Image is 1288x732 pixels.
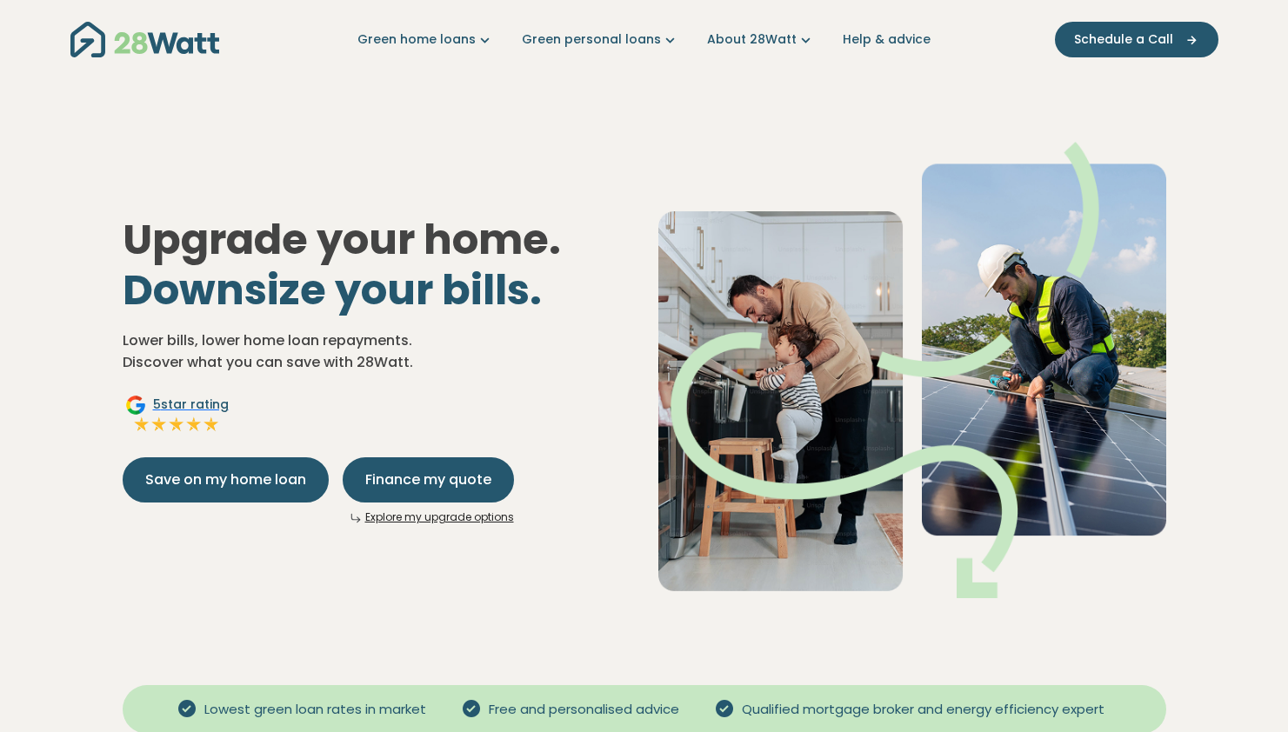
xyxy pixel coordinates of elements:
button: Schedule a Call [1055,22,1218,57]
span: Free and personalised advice [482,700,686,720]
img: 28Watt [70,22,219,57]
span: Lowest green loan rates in market [197,700,433,720]
span: 5 star rating [153,396,229,414]
img: Google [125,395,146,416]
a: Green personal loans [522,30,679,49]
span: Schedule a Call [1074,30,1173,49]
h1: Upgrade your home. [123,215,631,315]
a: About 28Watt [707,30,815,49]
img: Full star [168,416,185,433]
span: Downsize your bills. [123,261,542,319]
nav: Main navigation [70,17,1218,62]
a: Google5star ratingFull starFull starFull starFull starFull star [123,395,231,436]
img: Full star [133,416,150,433]
span: Qualified mortgage broker and energy efficiency expert [735,700,1111,720]
a: Green home loans [357,30,494,49]
img: Full star [203,416,220,433]
button: Save on my home loan [123,457,329,502]
img: Full star [185,416,203,433]
span: Finance my quote [365,469,491,490]
a: Explore my upgrade options [365,509,514,524]
button: Finance my quote [343,457,514,502]
a: Help & advice [843,30,931,49]
img: Full star [150,416,168,433]
img: Dad helping toddler [658,142,1166,598]
span: Save on my home loan [145,469,306,490]
p: Lower bills, lower home loan repayments. Discover what you can save with 28Watt. [123,329,631,374]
